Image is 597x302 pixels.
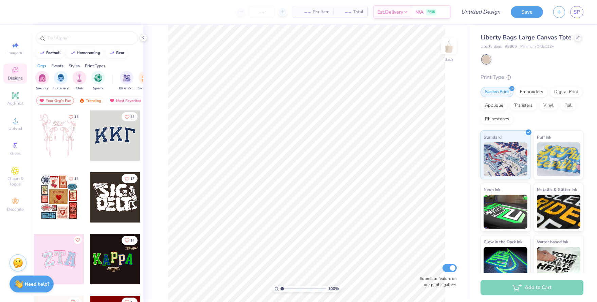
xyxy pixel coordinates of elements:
div: Styles [69,63,80,69]
span: Total [353,8,363,16]
button: filter button [119,71,134,91]
button: bear [106,48,127,58]
input: Try "Alpha" [47,35,134,41]
div: Vinyl [539,101,558,111]
img: Sports Image [94,74,102,82]
span: Add Text [7,101,23,106]
button: filter button [35,71,49,91]
img: most_fav.gif [39,98,44,103]
button: football [36,48,64,58]
span: N/A [415,8,423,16]
span: Neon Ink [484,186,500,193]
span: Upload [8,126,22,131]
button: Like [122,236,138,245]
div: football [46,51,61,55]
span: Sorority [36,86,49,91]
img: most_fav.gif [109,98,115,103]
div: Digital Print [550,87,583,97]
img: Sorority Image [38,74,46,82]
div: Rhinestones [481,114,513,124]
div: Screen Print [481,87,513,97]
span: 17 [130,177,134,180]
span: Fraternity [53,86,69,91]
span: Est. Delivery [377,8,403,16]
img: Neon Ink [484,195,527,229]
span: 33 [130,115,134,119]
img: Fraternity Image [57,74,65,82]
button: filter button [138,71,153,91]
input: – – [249,6,275,18]
button: homecoming [66,48,103,58]
div: Orgs [37,63,46,69]
div: bear [116,51,124,55]
button: Like [122,174,138,183]
button: filter button [73,71,86,91]
div: Transfers [510,101,537,111]
span: – – [338,8,351,16]
span: – – [297,8,311,16]
span: Parent's Weekend [119,86,134,91]
span: Glow in the Dark Ink [484,238,522,245]
span: 14 [130,239,134,242]
span: Game Day [138,86,153,91]
img: Game Day Image [142,74,149,82]
div: filter for Parent's Weekend [119,71,134,91]
img: Puff Ink [537,142,581,176]
img: trend_line.gif [70,51,75,55]
label: Submit to feature on our public gallery. [416,276,457,288]
span: Metallic & Glitter Ink [537,186,577,193]
img: Club Image [76,74,83,82]
span: FREE [428,10,435,14]
span: 15 [74,115,78,119]
button: Like [74,236,82,244]
button: Like [66,112,82,121]
div: Print Types [85,63,105,69]
span: Image AI [7,50,23,56]
div: Embroidery [515,87,548,97]
span: Standard [484,134,502,141]
div: Back [445,56,453,63]
div: filter for Sports [91,71,105,91]
div: homecoming [77,51,100,55]
span: Puff Ink [537,134,551,141]
span: Water based Ink [537,238,568,245]
span: Greek [10,151,21,156]
img: Metallic & Glitter Ink [537,195,581,229]
span: # 8866 [505,44,517,50]
span: Minimum Order: 12 + [520,44,554,50]
button: Save [511,6,543,18]
img: trending.gif [79,98,85,103]
div: filter for Club [73,71,86,91]
a: SP [570,6,583,18]
div: Print Type [481,73,583,81]
img: Standard [484,142,527,176]
img: trend_line.gif [39,51,45,55]
button: filter button [53,71,69,91]
button: Like [66,174,82,183]
div: Your Org's Fav [36,96,74,105]
div: Foil [560,101,576,111]
img: Water based Ink [537,247,581,281]
span: Designs [8,75,23,81]
span: Clipart & logos [3,176,27,187]
img: Glow in the Dark Ink [484,247,527,281]
span: Sports [93,86,104,91]
div: Most Favorited [106,96,145,105]
span: Decorate [7,207,23,212]
div: Events [51,63,64,69]
input: Untitled Design [456,5,506,19]
span: 14 [74,177,78,180]
span: Club [76,86,83,91]
button: Like [122,112,138,121]
span: Liberty Bags Large Canvas Tote [481,33,572,41]
span: Per Item [313,8,329,16]
img: Parent's Weekend Image [123,74,131,82]
img: trend_line.gif [109,51,115,55]
strong: Need help? [25,281,49,287]
button: filter button [91,71,105,91]
div: filter for Sorority [35,71,49,91]
div: filter for Fraternity [53,71,69,91]
span: SP [574,8,580,16]
div: Applique [481,101,508,111]
span: 100 % [328,286,339,292]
